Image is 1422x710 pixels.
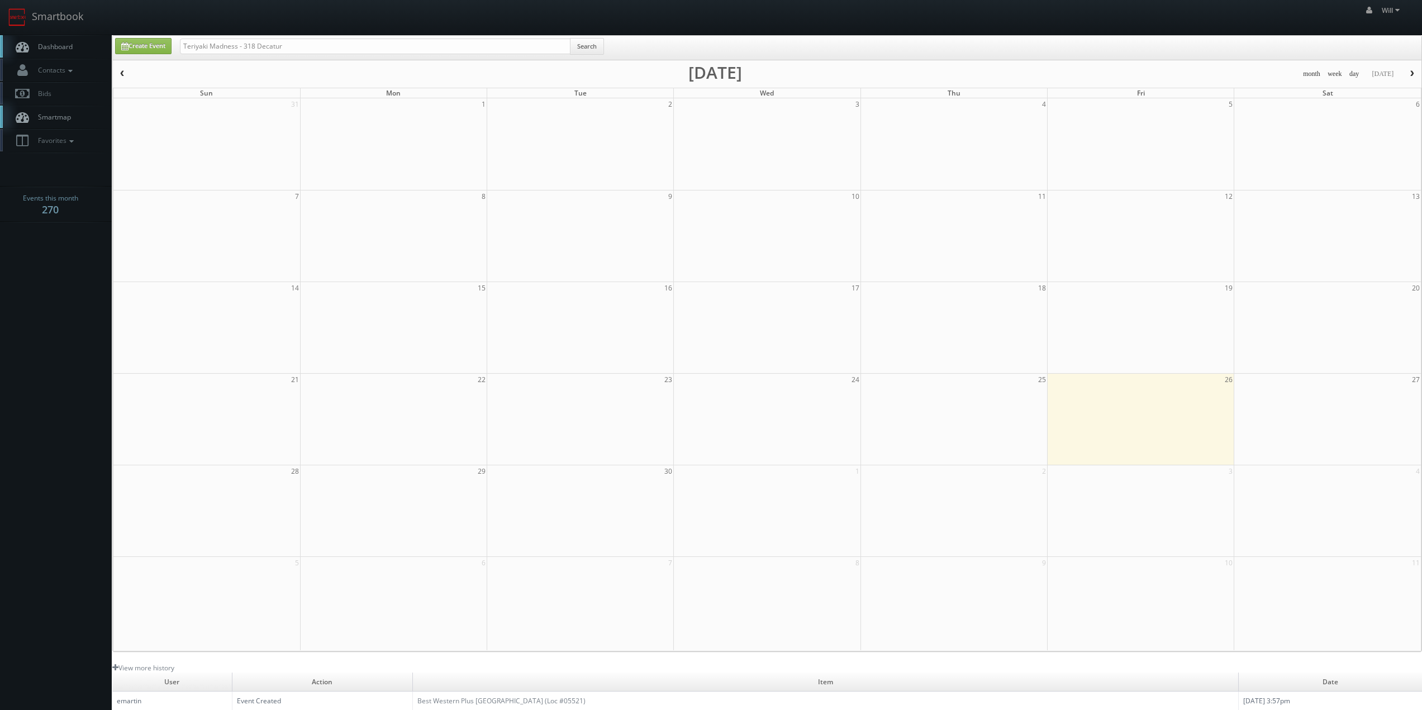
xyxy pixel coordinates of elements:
span: 9 [667,190,673,202]
span: Sun [200,88,213,98]
span: 15 [477,282,487,294]
button: month [1299,67,1324,81]
img: smartbook-logo.png [8,8,26,26]
span: 11 [1411,557,1421,569]
span: 26 [1224,374,1234,385]
span: 7 [667,557,673,569]
span: 18 [1037,282,1047,294]
span: 10 [850,190,860,202]
span: 22 [477,374,487,385]
span: Wed [760,88,774,98]
span: 10 [1224,557,1234,569]
span: 2 [1041,465,1047,477]
span: Dashboard [32,42,73,51]
span: 29 [477,465,487,477]
strong: 270 [42,203,59,216]
span: 1 [854,465,860,477]
span: 7 [294,190,300,202]
a: Create Event [115,38,172,54]
button: day [1345,67,1363,81]
span: 5 [1228,98,1234,110]
span: 17 [850,282,860,294]
span: 4 [1415,465,1421,477]
span: 23 [663,374,673,385]
span: Sat [1323,88,1333,98]
span: 4 [1041,98,1047,110]
input: Search for Events [180,39,570,54]
span: 21 [290,374,300,385]
span: 3 [1228,465,1234,477]
span: 30 [663,465,673,477]
span: Contacts [32,65,75,75]
span: 31 [290,98,300,110]
span: Fri [1137,88,1145,98]
a: View more history [112,663,174,673]
span: Events this month [23,193,78,204]
span: 2 [667,98,673,110]
span: Tue [574,88,587,98]
td: Action [232,673,413,692]
button: week [1324,67,1346,81]
span: 6 [481,557,487,569]
span: 8 [481,190,487,202]
button: [DATE] [1368,67,1397,81]
span: 9 [1041,557,1047,569]
button: Search [570,38,604,55]
span: Thu [948,88,960,98]
span: 1 [481,98,487,110]
span: 5 [294,557,300,569]
span: 25 [1037,374,1047,385]
span: 20 [1411,282,1421,294]
td: Item [413,673,1239,692]
span: 6 [1415,98,1421,110]
span: 12 [1224,190,1234,202]
span: 19 [1224,282,1234,294]
span: 13 [1411,190,1421,202]
span: 3 [854,98,860,110]
h2: [DATE] [688,67,742,78]
td: Date [1238,673,1422,692]
span: 8 [854,557,860,569]
span: 16 [663,282,673,294]
span: Will [1382,6,1403,15]
td: User [112,673,232,692]
span: 11 [1037,190,1047,202]
span: Smartmap [32,112,71,122]
span: 28 [290,465,300,477]
span: 27 [1411,374,1421,385]
a: Best Western Plus [GEOGRAPHIC_DATA] (Loc #05521) [417,696,586,706]
span: 24 [850,374,860,385]
span: 14 [290,282,300,294]
span: Favorites [32,136,77,145]
span: Mon [386,88,401,98]
span: Bids [32,89,51,98]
